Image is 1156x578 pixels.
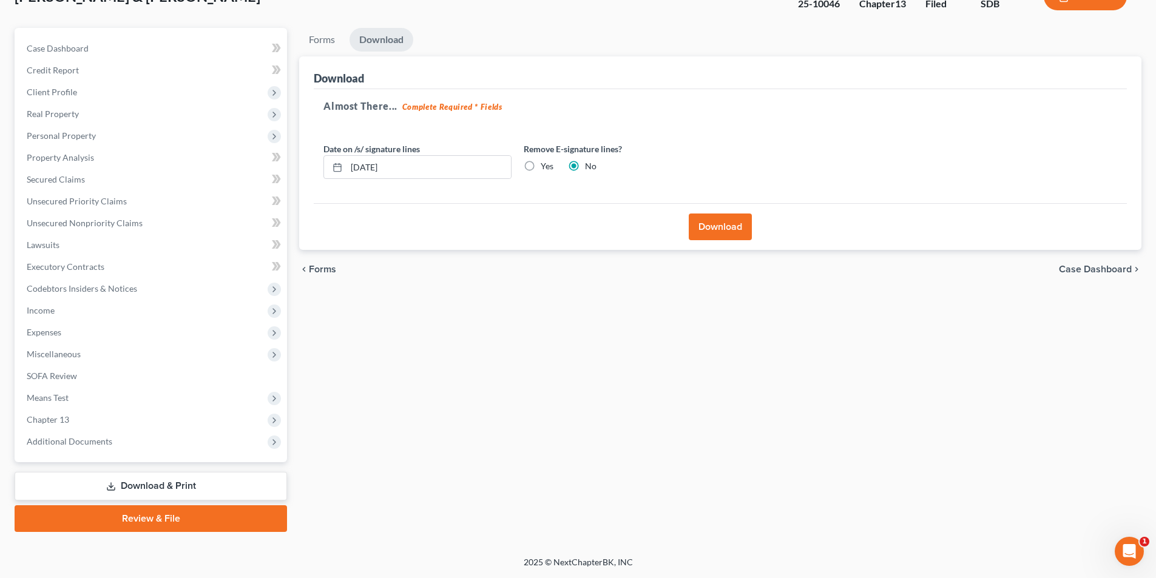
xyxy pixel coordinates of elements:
label: Remove E-signature lines? [524,143,712,155]
span: Income [27,305,55,315]
h5: Almost There... [323,99,1117,113]
span: 1 [1140,537,1149,546]
span: Means Test [27,392,69,403]
button: chevron_left Forms [299,264,353,274]
span: Miscellaneous [27,349,81,359]
span: Real Property [27,109,79,119]
a: Property Analysis [17,147,287,169]
span: Executory Contracts [27,261,104,272]
i: chevron_left [299,264,309,274]
a: SOFA Review [17,365,287,387]
span: Property Analysis [27,152,94,163]
button: Download [689,213,752,240]
input: MM/DD/YYYY [346,156,511,179]
a: Lawsuits [17,234,287,256]
iframe: Intercom live chat [1115,537,1144,566]
span: Unsecured Nonpriority Claims [27,218,143,228]
a: Download & Print [15,472,287,500]
i: chevron_right [1132,264,1141,274]
a: Case Dashboard [17,38,287,59]
strong: Complete Required * Fields [402,102,502,112]
a: Review & File [15,505,287,532]
span: Secured Claims [27,174,85,184]
a: Download [350,28,413,52]
label: No [585,160,597,172]
span: Case Dashboard [27,43,89,53]
span: Case Dashboard [1059,264,1132,274]
span: Personal Property [27,130,96,141]
span: Forms [309,264,336,274]
a: Executory Contracts [17,256,287,278]
span: Client Profile [27,87,77,97]
span: Unsecured Priority Claims [27,196,127,206]
label: Date on /s/ signature lines [323,143,420,155]
span: Expenses [27,327,61,337]
span: Chapter 13 [27,414,69,425]
span: Credit Report [27,65,79,75]
label: Yes [541,160,553,172]
div: Download [314,71,364,86]
div: 2025 © NextChapterBK, INC [232,556,924,578]
span: Additional Documents [27,436,112,446]
a: Case Dashboard chevron_right [1059,264,1141,274]
a: Forms [299,28,345,52]
span: Lawsuits [27,240,59,250]
span: SOFA Review [27,371,77,381]
a: Unsecured Priority Claims [17,190,287,212]
a: Unsecured Nonpriority Claims [17,212,287,234]
span: Codebtors Insiders & Notices [27,283,137,294]
a: Secured Claims [17,169,287,190]
a: Credit Report [17,59,287,81]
